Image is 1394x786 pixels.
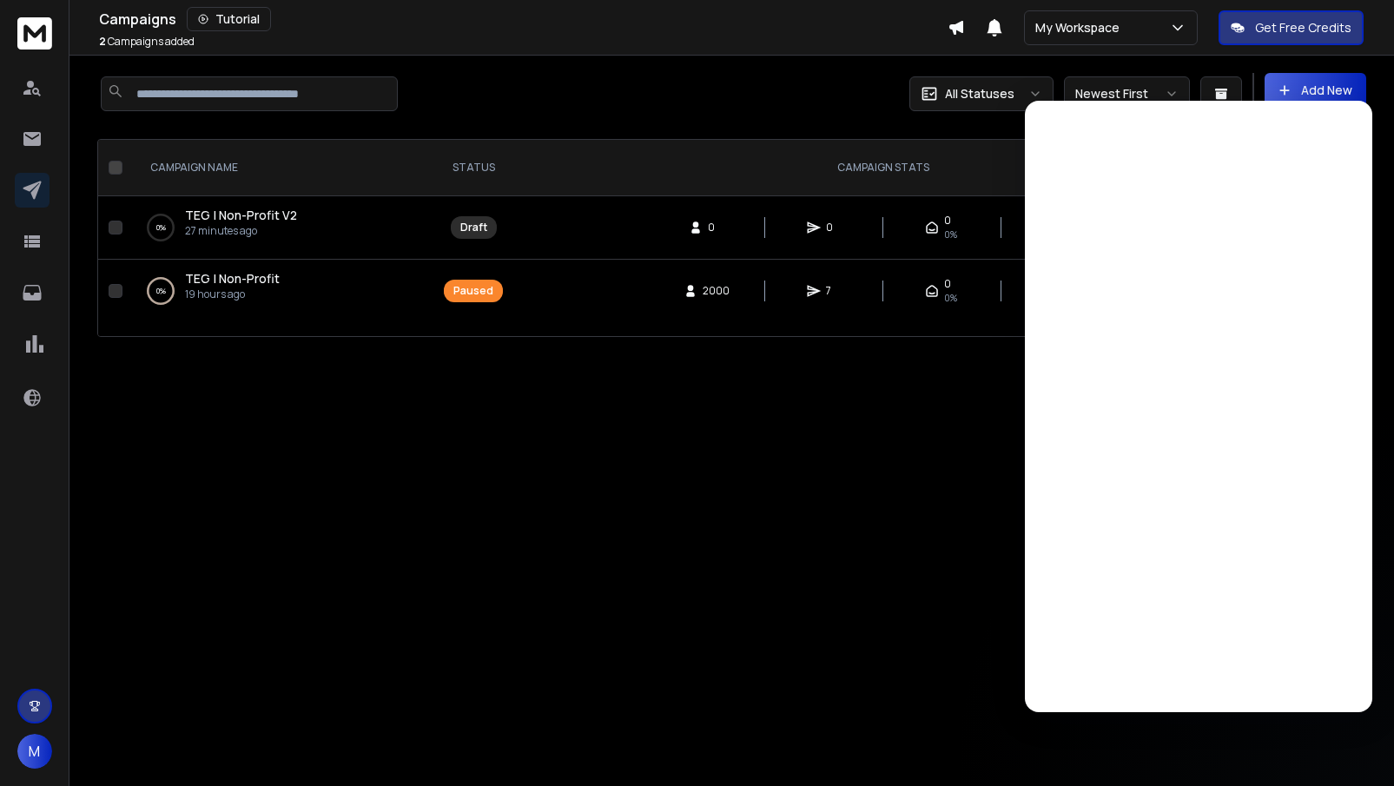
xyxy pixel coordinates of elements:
td: 0%TEG | Non-Profit19 hours ago [129,260,433,323]
div: Campaigns [99,7,948,31]
a: TEG | Non-Profit [185,270,280,287]
button: M [17,734,52,769]
div: Paused [453,284,493,298]
td: 0%TEG | Non-Profit V227 minutes ago [129,196,433,260]
p: 27 minutes ago [185,224,297,238]
span: 0% [944,291,957,305]
button: Tutorial [187,7,271,31]
span: 2000 [703,284,730,298]
span: TEG | Non-Profit V2 [185,207,297,223]
span: 7 [826,284,843,298]
iframe: Intercom live chat [1025,101,1372,712]
p: Get Free Credits [1255,19,1351,36]
span: 0 [826,221,843,234]
button: Newest First [1064,76,1190,111]
iframe: Intercom live chat [1331,726,1372,768]
button: Get Free Credits [1219,10,1364,45]
p: 19 hours ago [185,287,280,301]
th: STATUS [433,140,513,196]
a: TEG | Non-Profit V2 [185,207,297,224]
div: Draft [460,221,487,234]
p: 0 % [156,219,166,236]
span: 0 [708,221,725,234]
span: 0% [944,228,957,241]
p: 0 % [156,282,166,300]
span: 0 [944,214,951,228]
p: Campaigns added [99,35,195,49]
p: All Statuses [945,85,1014,102]
span: 2 [99,34,106,49]
th: CAMPAIGN STATS [513,140,1252,196]
th: CAMPAIGN NAME [129,140,433,196]
button: Add New [1265,73,1366,108]
span: 0 [944,277,951,291]
p: My Workspace [1035,19,1126,36]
